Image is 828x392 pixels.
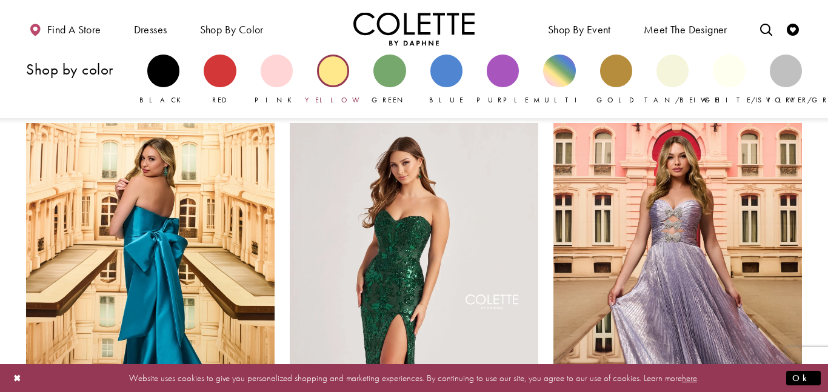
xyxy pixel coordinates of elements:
a: Green [373,55,406,105]
span: Pink [255,95,298,105]
h3: Shop by color [26,61,135,78]
span: Black [139,95,187,105]
span: Yellow [305,95,366,105]
a: here [682,371,697,384]
p: Website uses cookies to give you personalized shopping and marketing experiences. By continuing t... [87,370,741,386]
a: Silver/Gray [770,55,802,105]
span: Dresses [134,24,167,36]
span: Shop by color [200,24,264,36]
a: Gold [600,55,632,105]
a: Red [204,55,236,105]
span: Shop By Event [545,12,614,45]
a: Yellow [317,55,349,105]
a: Black [147,55,179,105]
a: Visit Home Page [353,12,475,45]
span: Red [212,95,228,105]
span: Purple [476,95,529,105]
a: Pink [261,55,293,105]
span: Dresses [131,12,170,45]
span: Green [372,95,407,105]
a: White/Ivory [713,55,745,105]
span: Meet the designer [644,24,727,36]
a: Toggle search [757,12,775,45]
button: Close Dialog [7,367,28,388]
a: Check Wishlist [784,12,802,45]
span: Shop by color [197,12,267,45]
img: Colette by Daphne [353,12,475,45]
a: Blue [430,55,462,105]
span: Blue [429,95,464,105]
a: Tan/Beige [656,55,689,105]
span: Tan/Beige [644,95,720,105]
a: Multi [543,55,575,105]
span: Shop By Event [548,24,611,36]
span: White/Ivory [701,95,801,105]
span: Find a store [47,24,101,36]
span: Gold [596,95,635,105]
a: Meet the designer [641,12,730,45]
span: Multi [533,95,586,105]
a: Find a store [26,12,104,45]
button: Submit Dialog [786,370,821,385]
a: Purple [487,55,519,105]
